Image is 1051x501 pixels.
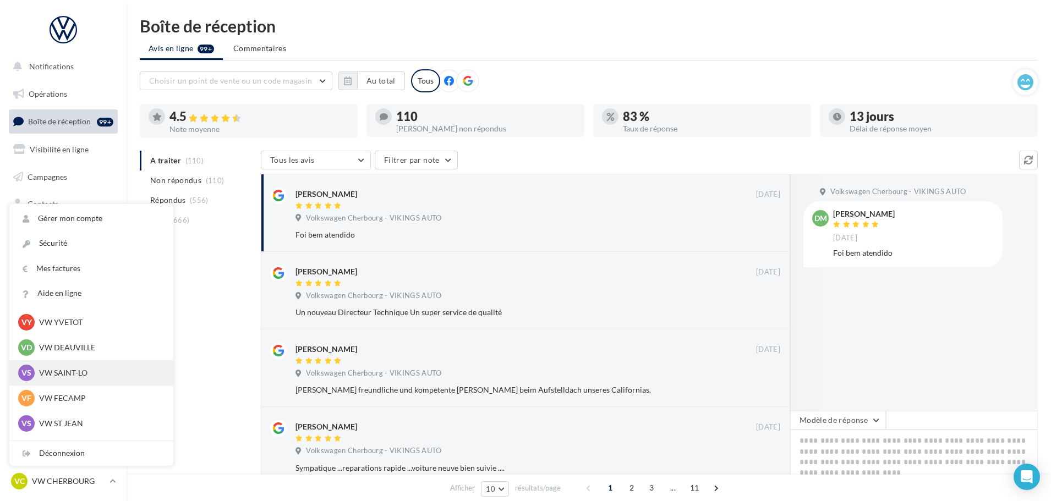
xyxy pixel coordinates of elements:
[357,71,405,90] button: Au total
[29,62,74,71] span: Notifications
[295,421,357,432] div: [PERSON_NAME]
[7,82,120,106] a: Opérations
[97,118,113,126] div: 99+
[39,342,160,353] p: VW DEAUVILLE
[295,463,709,474] div: Sympatique ...reparations rapide ...voiture neuve bien suivie ....
[9,206,173,231] a: Gérer mon compte
[756,345,780,355] span: [DATE]
[756,190,780,200] span: [DATE]
[28,199,58,208] span: Contacts
[396,111,576,123] div: 110
[9,231,173,256] a: Sécurité
[21,317,32,328] span: VY
[190,196,209,205] span: (556)
[9,471,118,492] a: VC VW CHERBOURG
[169,111,349,123] div: 4.5
[306,368,441,378] span: Volkswagen Cherbourg - VIKINGS AUTO
[295,189,357,200] div: [PERSON_NAME]
[14,476,25,487] span: VC
[833,233,857,243] span: [DATE]
[39,367,160,378] p: VW SAINT-LO
[29,89,67,98] span: Opérations
[21,367,31,378] span: VS
[295,384,709,395] div: [PERSON_NAME] freundliche und kompetente [PERSON_NAME] beim Aufstelldach unseres Californias.
[7,311,120,344] a: Campagnes DataOnDemand
[756,422,780,432] span: [DATE]
[7,166,120,189] a: Campagnes
[1014,464,1040,490] div: Open Intercom Messenger
[233,43,286,54] span: Commentaires
[850,125,1029,133] div: Délai de réponse moyen
[338,71,405,90] button: Au total
[9,441,173,466] div: Déconnexion
[39,393,160,404] p: VW FECAMP
[295,307,709,318] div: Un nouveau Directeur Technique Un super service de qualité
[7,274,120,307] a: PLV et print personnalisable
[171,216,190,224] span: (666)
[686,479,704,497] span: 11
[206,176,225,185] span: (110)
[32,476,105,487] p: VW CHERBOURG
[306,446,441,456] span: Volkswagen Cherbourg - VIKINGS AUTO
[623,111,802,123] div: 83 %
[623,125,802,133] div: Taux de réponse
[150,195,186,206] span: Répondus
[39,418,160,429] p: VW ST JEAN
[396,125,576,133] div: [PERSON_NAME] non répondus
[39,317,160,328] p: VW YVETOT
[850,111,1029,123] div: 13 jours
[169,125,349,133] div: Note moyenne
[9,256,173,281] a: Mes factures
[21,342,32,353] span: VD
[7,220,120,243] a: Médiathèque
[149,76,312,85] span: Choisir un point de vente ou un code magasin
[450,483,475,493] span: Afficher
[140,18,1038,34] div: Boîte de réception
[295,229,709,240] div: Foi bem atendido
[375,151,458,169] button: Filtrer par note
[833,210,895,218] div: [PERSON_NAME]
[21,393,31,404] span: VF
[411,69,440,92] div: Tous
[814,213,827,224] span: DM
[7,192,120,216] a: Contacts
[270,155,315,164] span: Tous les avis
[643,479,660,497] span: 3
[306,291,441,301] span: Volkswagen Cherbourg - VIKINGS AUTO
[601,479,619,497] span: 1
[140,71,332,90] button: Choisir un point de vente ou un code magasin
[7,109,120,133] a: Boîte de réception99+
[481,481,509,497] button: 10
[664,479,682,497] span: ...
[295,266,357,277] div: [PERSON_NAME]
[30,145,89,154] span: Visibilité en ligne
[7,247,120,271] a: Calendrier
[623,479,641,497] span: 2
[150,175,201,186] span: Non répondus
[7,55,116,78] button: Notifications
[28,117,91,126] span: Boîte de réception
[515,483,561,493] span: résultats/page
[833,247,994,258] div: Foi bem atendido
[486,485,495,493] span: 10
[306,213,441,223] span: Volkswagen Cherbourg - VIKINGS AUTO
[756,267,780,277] span: [DATE]
[261,151,371,169] button: Tous les avis
[28,172,67,181] span: Campagnes
[790,411,886,430] button: Modèle de réponse
[830,187,966,197] span: Volkswagen Cherbourg - VIKINGS AUTO
[21,418,31,429] span: VS
[9,281,173,306] a: Aide en ligne
[7,138,120,161] a: Visibilité en ligne
[295,344,357,355] div: [PERSON_NAME]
